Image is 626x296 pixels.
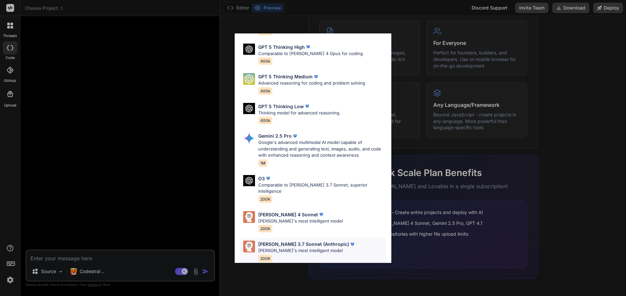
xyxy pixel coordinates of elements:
[305,44,311,50] img: premium
[258,117,272,124] span: 400k
[258,103,304,110] p: GPT 5 Thinking Low
[258,225,272,232] span: 200K
[258,50,363,57] p: Comparable to [PERSON_NAME] 4 Opus for coding
[258,132,292,139] p: Gemini 2.5 Pro
[258,175,265,182] p: O3
[258,182,386,195] p: Comparable to [PERSON_NAME] 3.7 Sonnet, superior intelligence
[243,103,255,114] img: Pick Models
[258,159,267,167] span: 1M
[243,211,255,223] img: Pick Models
[243,175,255,187] img: Pick Models
[258,247,356,254] p: [PERSON_NAME]'s most intelligent model
[265,175,271,182] img: premium
[243,44,255,55] img: Pick Models
[258,211,318,218] p: [PERSON_NAME] 4 Sonnet
[304,103,310,109] img: premium
[313,73,319,80] img: premium
[292,133,298,139] img: premium
[258,241,349,247] p: [PERSON_NAME] 3.7 Sonnet (Anthropic)
[258,195,272,203] span: 200K
[258,73,313,80] p: GPT 5 Thinking Medium
[258,44,305,50] p: GPT 5 Thinking High
[243,73,255,85] img: Pick Models
[258,110,341,116] p: Thinking model for advanced reasoning.
[243,241,255,252] img: Pick Models
[258,139,386,159] p: Google's advanced multimodal AI model capable of understanding and generating text, images, audio...
[318,211,324,218] img: premium
[349,241,356,247] img: premium
[258,80,365,87] p: Advanced reasoning for coding and problem solving
[258,218,343,225] p: [PERSON_NAME]'s most intelligent model
[258,255,272,262] span: 200K
[258,57,272,65] span: 400k
[243,132,255,144] img: Pick Models
[258,87,272,95] span: 400k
